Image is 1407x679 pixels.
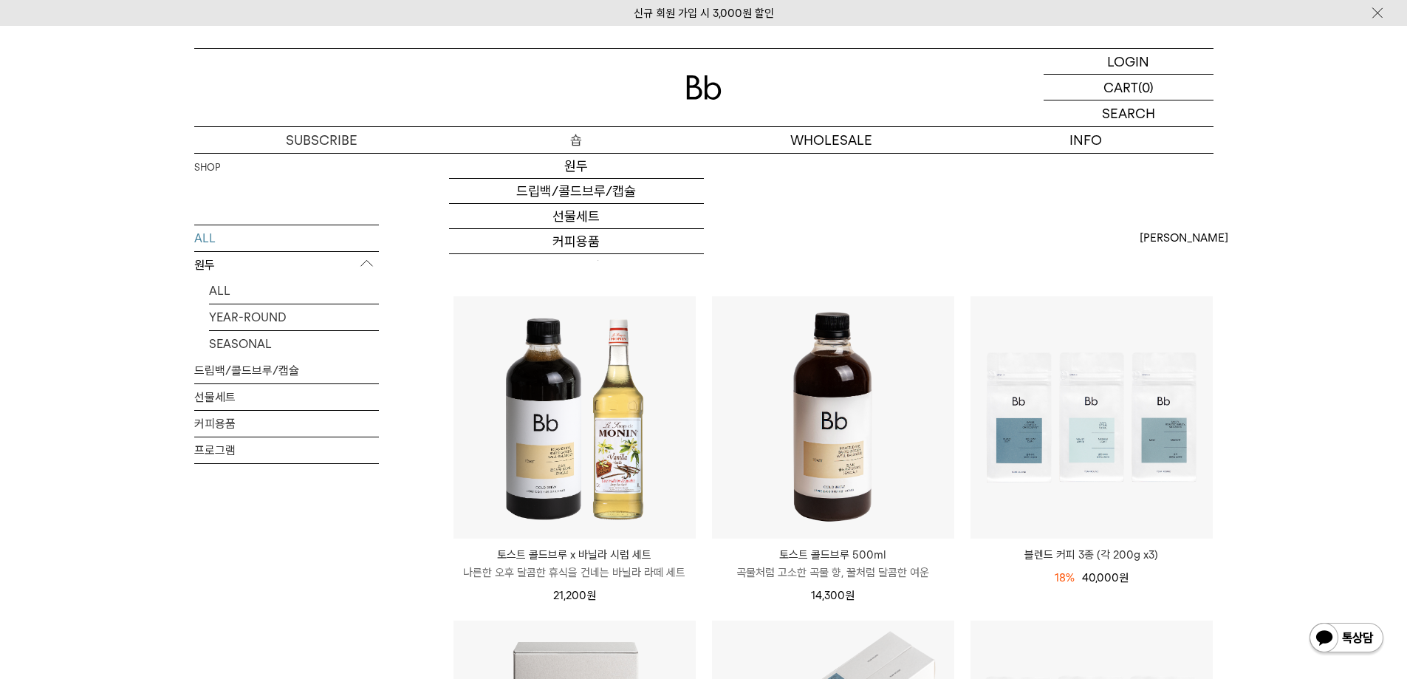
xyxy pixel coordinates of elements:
a: CART (0) [1044,75,1213,100]
img: 블렌드 커피 3종 (각 200g x3) [970,296,1213,539]
p: 원두 [194,252,379,279]
img: 토스트 콜드브루 500ml [712,296,954,539]
a: ALL [209,278,379,304]
a: 원두 [449,154,704,179]
p: INFO [959,127,1213,153]
p: CART [1103,75,1138,100]
a: 블렌드 커피 3종 (각 200g x3) [970,546,1213,564]
a: SHOP [194,160,220,175]
p: (0) [1138,75,1154,100]
a: 커피용품 [449,229,704,254]
span: 원 [845,589,855,602]
a: YEAR-ROUND [209,304,379,330]
p: WHOLESALE [704,127,959,153]
p: 토스트 콜드브루 500ml [712,546,954,564]
a: 프로그램 [194,437,379,463]
span: 40,000 [1082,571,1129,584]
p: SEARCH [1102,100,1155,126]
a: 선물세트 [194,384,379,410]
a: 토스트 콜드브루 500ml 곡물처럼 고소한 곡물 향, 꿀처럼 달콤한 여운 [712,546,954,581]
a: 신규 회원 가입 시 3,000원 할인 [634,7,774,20]
span: 원 [1119,571,1129,584]
span: [PERSON_NAME] [1140,229,1228,247]
p: 토스트 콜드브루 x 바닐라 시럽 세트 [453,546,696,564]
a: 토스트 콜드브루 x 바닐라 시럽 세트 나른한 오후 달콤한 휴식을 건네는 바닐라 라떼 세트 [453,546,696,581]
span: 원 [586,589,596,602]
p: LOGIN [1107,49,1149,74]
a: 드립백/콜드브루/캡슐 [449,179,704,204]
a: 선물세트 [449,204,704,229]
img: 토스트 콜드브루 x 바닐라 시럽 세트 [453,296,696,539]
a: 프로그램 [449,254,704,279]
span: 21,200 [553,589,596,602]
p: 곡물처럼 고소한 곡물 향, 꿀처럼 달콤한 여운 [712,564,954,581]
img: 카카오톡 채널 1:1 채팅 버튼 [1308,621,1385,657]
a: SUBSCRIBE [194,127,449,153]
span: 14,300 [811,589,855,602]
a: 커피용품 [194,411,379,437]
a: LOGIN [1044,49,1213,75]
a: 숍 [449,127,704,153]
a: ALL [194,225,379,251]
a: 드립백/콜드브루/캡슐 [194,358,379,383]
a: SEASONAL [209,331,379,357]
p: 나른한 오후 달콤한 휴식을 건네는 바닐라 라떼 세트 [453,564,696,581]
div: 18% [1055,569,1075,587]
img: 로고 [686,75,722,100]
